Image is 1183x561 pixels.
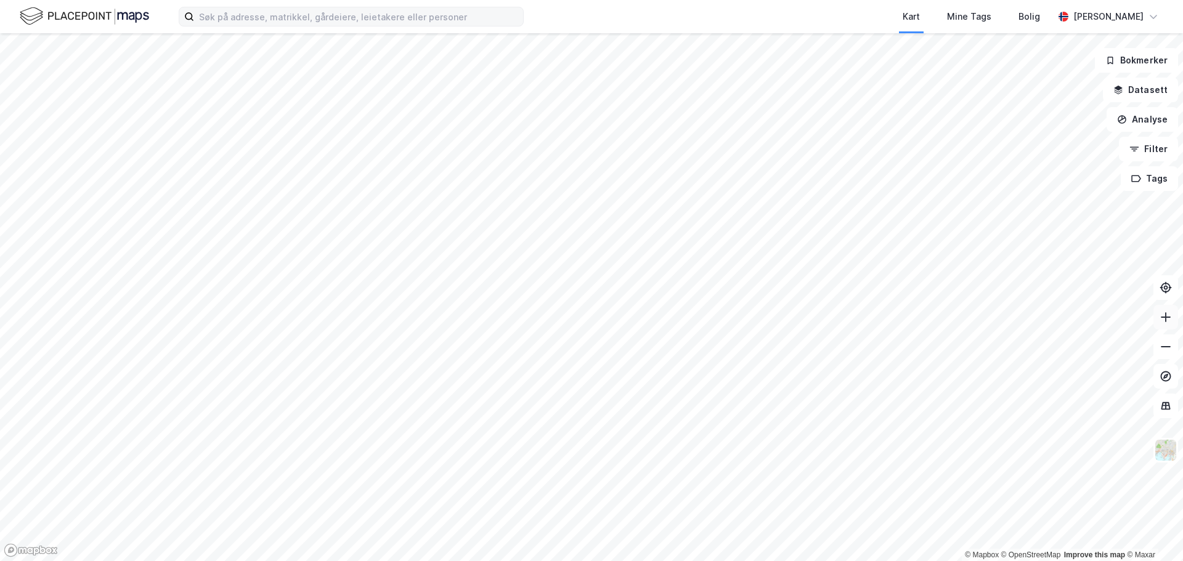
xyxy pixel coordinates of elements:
img: logo.f888ab2527a4732fd821a326f86c7f29.svg [20,6,149,27]
a: Improve this map [1064,551,1125,559]
div: Bolig [1018,9,1040,24]
button: Datasett [1103,78,1178,102]
button: Analyse [1107,107,1178,132]
button: Tags [1121,166,1178,191]
img: Z [1154,438,1177,462]
div: [PERSON_NAME] [1073,9,1144,24]
a: Mapbox homepage [4,543,58,557]
div: Mine Tags [947,9,991,24]
button: Filter [1119,137,1178,161]
button: Bokmerker [1095,48,1178,73]
a: Mapbox [965,551,999,559]
div: Kontrollprogram for chat [1121,502,1183,561]
div: Kart [903,9,920,24]
input: Søk på adresse, matrikkel, gårdeiere, leietakere eller personer [194,7,523,26]
a: OpenStreetMap [1001,551,1061,559]
iframe: Chat Widget [1121,502,1183,561]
